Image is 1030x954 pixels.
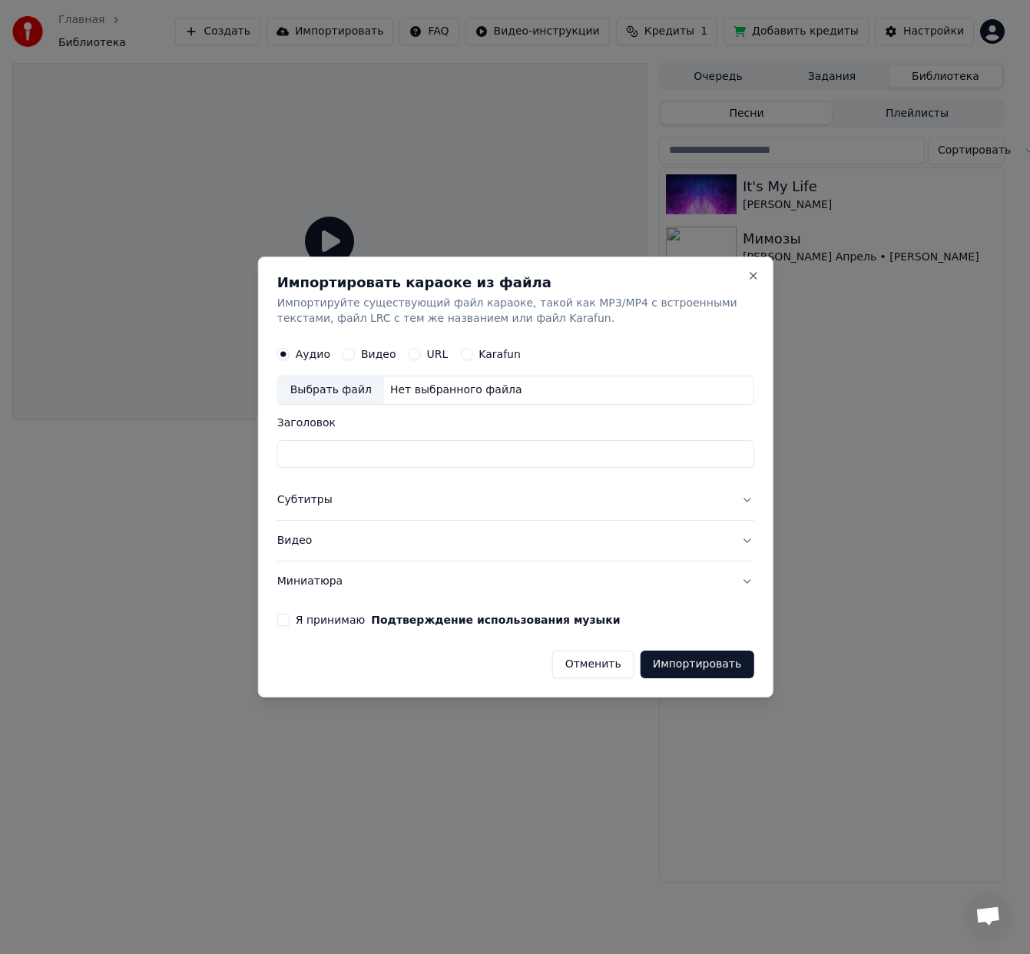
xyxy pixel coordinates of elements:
button: Импортировать [640,651,753,678]
label: Karafun [479,349,521,359]
button: Я принимаю [371,614,620,625]
label: Видео [360,349,396,359]
button: Миниатюра [277,561,753,601]
button: Отменить [551,651,634,678]
button: Видео [277,521,753,561]
p: Импортируйте существующий файл караоке, такой как MP3/MP4 с встроенными текстами, файл LRC с тем ... [277,296,753,326]
button: Субтитры [277,480,753,520]
label: Аудио [295,349,330,359]
label: URL [426,349,448,359]
div: Выбрать файл [277,376,383,404]
label: Заголовок [277,417,753,428]
div: Нет выбранного файла [383,383,528,398]
label: Я принимаю [295,614,620,625]
h2: Импортировать караоке из файла [277,276,753,290]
